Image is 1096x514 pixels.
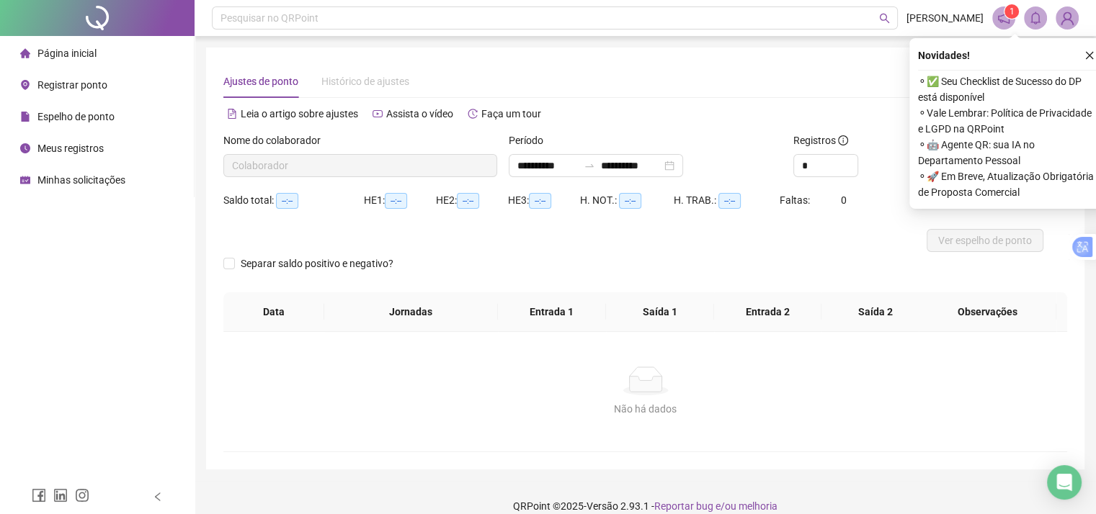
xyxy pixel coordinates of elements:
span: Leia o artigo sobre ajustes [241,108,358,120]
span: --:-- [276,193,298,209]
th: Entrada 2 [714,292,822,332]
span: linkedin [53,488,68,502]
span: --:-- [385,193,407,209]
span: --:-- [529,193,551,209]
div: HE 1: [364,192,436,209]
span: info-circle [838,135,848,145]
span: swap-right [584,160,595,171]
th: Saída 1 [606,292,714,332]
label: Período [509,132,553,148]
span: instagram [75,488,89,502]
th: Observações [919,292,1057,332]
span: facebook [32,488,46,502]
span: history [468,109,478,119]
span: Minhas solicitações [37,174,125,186]
span: schedule [20,175,30,185]
span: left [153,492,163,502]
th: Jornadas [324,292,498,332]
img: 87110 [1056,7,1078,29]
span: Meus registros [37,143,104,154]
span: Novidades ! [918,48,970,63]
div: H. NOT.: [580,192,674,209]
span: close [1084,50,1095,60]
span: Espelho de ponto [37,111,115,122]
button: Ver espelho de ponto [927,229,1043,252]
div: Não há dados [241,401,1050,417]
div: HE 2: [436,192,508,209]
sup: 1 [1004,4,1019,19]
label: Nome do colaborador [223,132,330,148]
span: --:-- [619,193,641,209]
span: Assista o vídeo [386,108,453,120]
div: Open Intercom Messenger [1047,465,1082,500]
span: Reportar bug e/ou melhoria [654,500,778,512]
span: Separar saldo positivo e negativo? [235,256,399,271]
span: notification [997,12,1010,24]
span: Ajustes de ponto [223,76,298,87]
span: Observações [931,304,1046,320]
span: youtube [373,109,383,119]
span: to [584,160,595,171]
th: Data [223,292,324,332]
span: search [879,13,890,24]
th: Entrada 1 [498,292,606,332]
span: Faltas: [780,194,812,206]
span: environment [20,80,30,90]
th: Saída 2 [821,292,930,332]
div: HE 3: [508,192,580,209]
span: 1 [1010,6,1015,17]
span: Registrar ponto [37,79,107,91]
span: file-text [227,109,237,119]
span: --:-- [718,193,741,209]
div: H. TRAB.: [674,192,779,209]
span: --:-- [457,193,479,209]
span: Histórico de ajustes [321,76,409,87]
span: Faça um tour [481,108,541,120]
span: Página inicial [37,48,97,59]
div: Saldo total: [223,192,364,209]
span: Versão [587,500,618,512]
span: [PERSON_NAME] [906,10,984,26]
span: Registros [793,132,848,148]
span: bell [1029,12,1042,24]
span: file [20,112,30,122]
span: 0 [841,194,847,206]
span: home [20,48,30,58]
span: clock-circle [20,143,30,153]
